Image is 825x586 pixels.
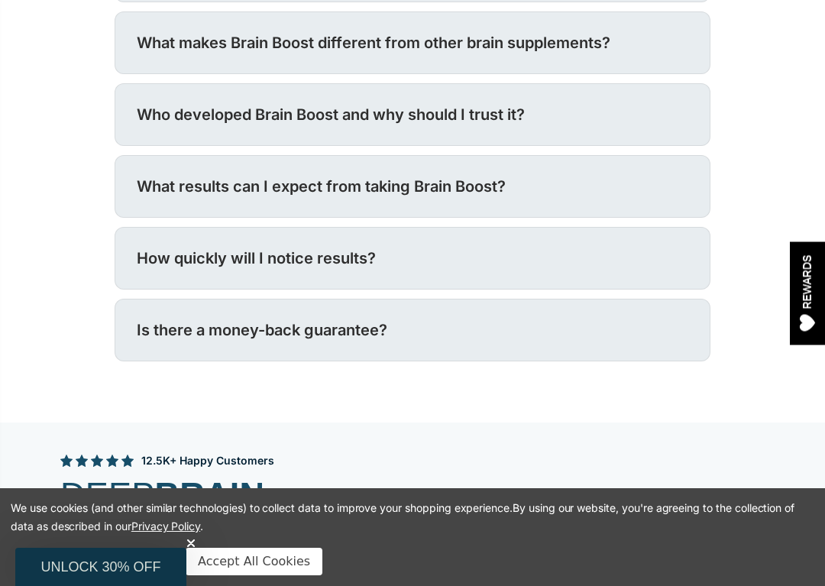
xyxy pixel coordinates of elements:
button: Close teaser [183,536,199,551]
a: Privacy Policy [131,520,200,533]
span: We use cookies (and other similar technologies) to collect data to improve your shopping experien... [11,501,794,533]
div: How quickly will I notice results? [137,246,688,270]
div: UNLOCK 30% OFFClose teaser [15,548,186,586]
span: UNLOCK 30% OFF [40,559,160,575]
button: Accept All Cookies [186,548,322,575]
div: Is there a money-back guarantee? [137,318,688,342]
div: What results can I expect from taking Brain Boost? [137,174,688,199]
span: 12.5K+ Happy Customers [141,453,274,468]
strong: BRAIN [155,475,265,514]
div: What makes Brain Boost different from other brain supplements? [137,31,688,55]
h1: DEEP STARTS HERE [60,478,412,581]
div: Who developed Brain Boost and why should I trust it? [137,102,688,127]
